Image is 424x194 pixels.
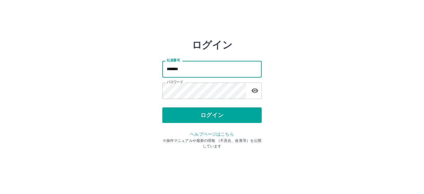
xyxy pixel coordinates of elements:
a: ヘルプページはこちら [190,132,234,137]
label: 社員番号 [167,58,180,63]
button: ログイン [162,107,262,123]
p: ※操作マニュアルや最新の情報 （不具合、改善等）を公開しています [162,138,262,149]
label: パスワード [167,80,183,84]
h2: ログイン [192,39,232,51]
